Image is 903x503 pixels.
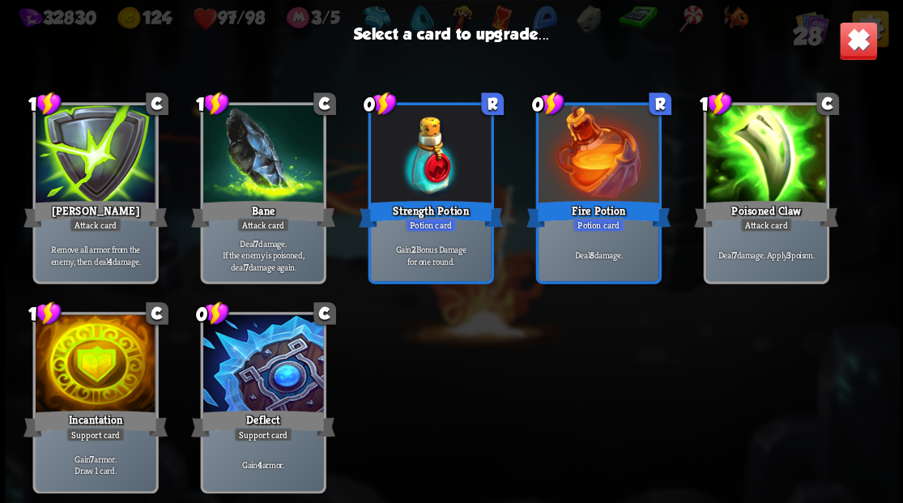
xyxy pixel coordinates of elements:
[313,302,336,325] div: C
[541,249,655,261] p: Deal damage.
[258,458,262,471] b: 4
[526,198,671,230] div: Fire Potion
[313,92,336,115] div: C
[699,91,732,116] div: 1
[38,243,152,266] p: Remove all armor from the enemy, then deal damage.
[573,217,624,232] div: Potion card
[146,302,168,325] div: C
[206,458,320,471] p: Gain armor.
[38,453,152,476] p: Gain armor. Draw 1 card.
[411,243,415,255] b: 2
[191,198,335,230] div: Bane
[23,407,168,440] div: Incantation
[732,249,736,261] b: 7
[196,91,229,116] div: 1
[589,249,594,261] b: 8
[694,198,838,230] div: Poisoned Claw
[481,92,504,115] div: R
[196,301,229,326] div: 0
[359,198,503,230] div: Strength Potion
[90,453,94,465] b: 7
[69,217,121,232] div: Attack card
[244,261,248,273] b: 7
[191,407,335,440] div: Deflect
[28,91,62,116] div: 1
[254,237,258,249] b: 7
[146,92,168,115] div: C
[354,24,550,42] h3: Select a card to upgrade...
[206,237,320,273] p: Deal damage. If the enemy is poisoned, deal damage again.
[108,255,113,267] b: 4
[28,301,62,326] div: 1
[405,217,457,232] div: Potion card
[531,91,564,116] div: 0
[786,249,791,261] b: 3
[233,427,292,441] div: Support card
[838,21,877,60] img: close-button.png
[709,249,823,261] p: Deal damage. Apply poison.
[373,243,488,266] p: Gain Bonus Damage for one round.
[236,217,289,232] div: Attack card
[649,92,671,115] div: R
[23,198,168,230] div: [PERSON_NAME]
[66,427,124,441] div: Support card
[816,92,839,115] div: C
[739,217,792,232] div: Attack card
[364,91,397,116] div: 0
